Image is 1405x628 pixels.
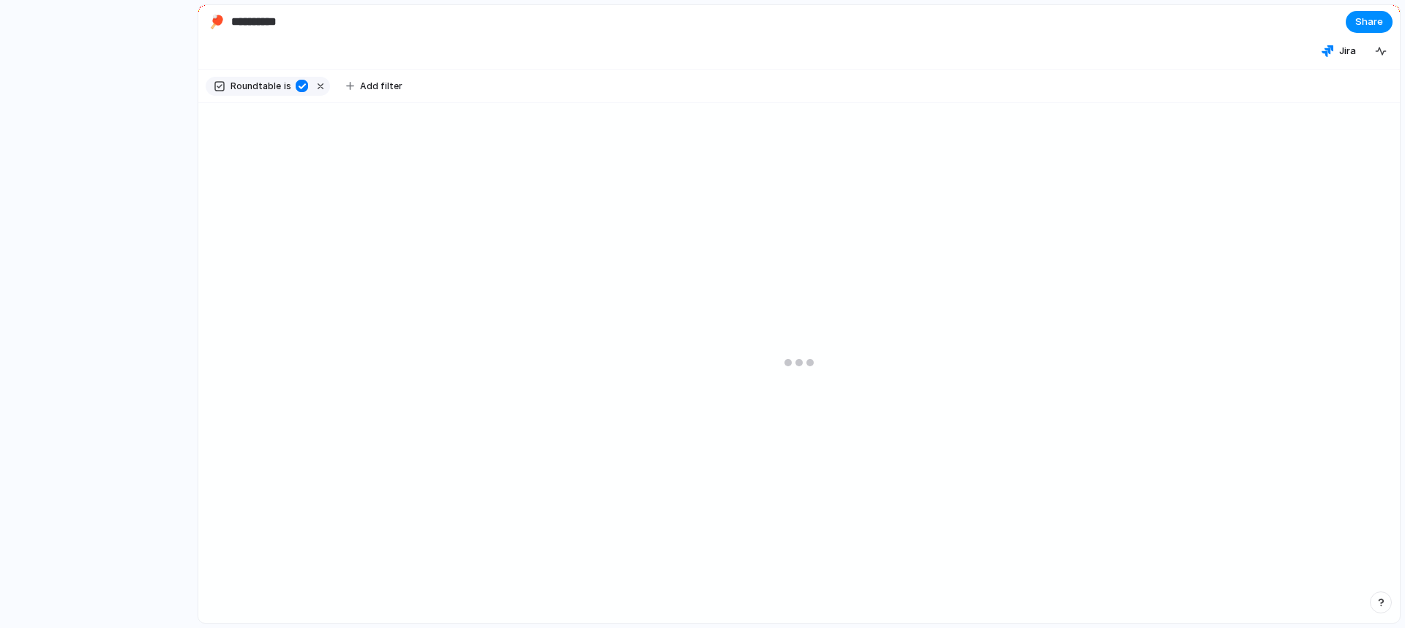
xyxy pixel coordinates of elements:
[205,10,228,34] button: 🏓
[284,80,291,93] span: is
[209,12,225,31] div: 🏓
[281,78,294,94] button: is
[1316,40,1362,62] button: Jira
[1339,44,1356,58] span: Jira
[360,80,402,93] span: Add filter
[1346,11,1393,33] button: Share
[1355,15,1383,29] span: Share
[231,80,281,93] span: Roundtable
[337,76,411,97] button: Add filter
